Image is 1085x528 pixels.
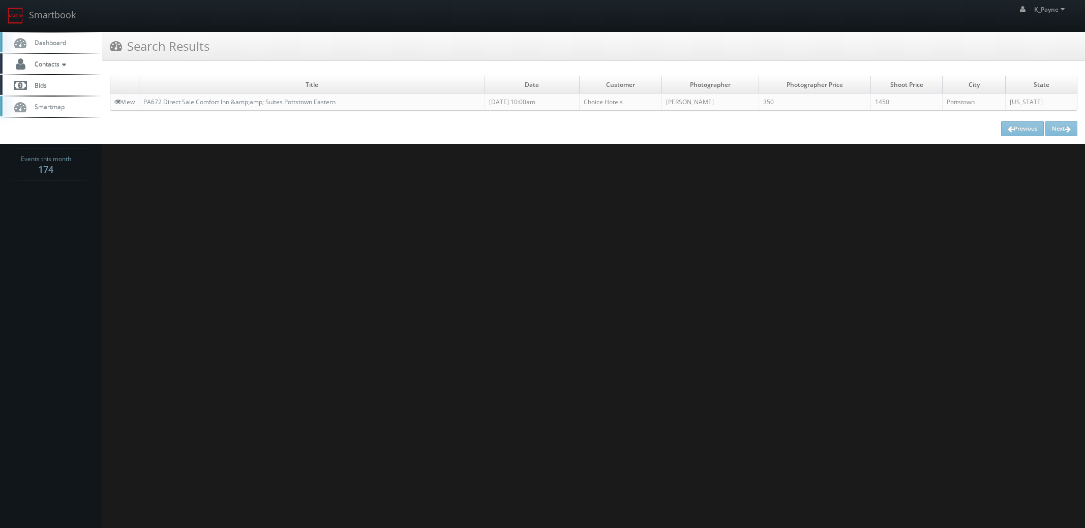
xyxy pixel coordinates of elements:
[579,76,661,94] td: Customer
[661,76,759,94] td: Photographer
[871,76,943,94] td: Shoot Price
[29,59,69,68] span: Contacts
[29,102,65,111] span: Smartmap
[143,98,336,106] a: PA672 Direct Sale Comfort Inn &amp;amp; Suites Pottstown Eastern
[1006,94,1077,111] td: [US_STATE]
[21,154,71,164] span: Events this month
[110,37,209,55] h3: Search Results
[29,38,66,47] span: Dashboard
[485,94,579,111] td: [DATE] 10:00am
[871,94,943,111] td: 1450
[8,8,24,24] img: smartbook-logo.png
[759,76,870,94] td: Photographer Price
[114,98,135,106] a: View
[943,94,1006,111] td: Pottstown
[38,163,53,175] strong: 174
[759,94,870,111] td: 350
[943,76,1006,94] td: City
[29,81,47,89] span: Bids
[661,94,759,111] td: [PERSON_NAME]
[139,76,485,94] td: Title
[1006,76,1077,94] td: State
[485,76,579,94] td: Date
[1034,5,1068,14] span: K_Payne
[579,94,661,111] td: Choice Hotels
